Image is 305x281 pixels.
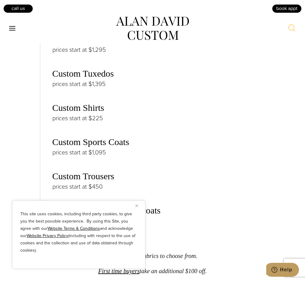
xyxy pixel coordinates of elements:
[52,147,265,157] p: prices start at $1,095
[52,137,129,147] a: Custom Sports Coats
[3,4,33,13] a: Call Us
[284,21,299,36] button: View Search Form
[116,17,189,40] img: alan david custom
[52,103,104,113] a: Custom Shirts
[266,263,299,278] iframe: Opens a widget where you can chat to one of our agents
[52,79,265,89] p: prices start at $1,395
[52,205,265,216] h3: Custom &
[52,68,114,79] a: Custom Tuxedos
[40,248,265,263] p: Thousands of fabrics to choose from.
[20,210,137,254] p: This site uses cookies, including third party cookies, to give you the best possible experience. ...
[135,202,143,209] button: Close
[48,225,100,232] a: Website Terms & Conditions
[52,216,265,226] p: prices start at $1,700
[272,4,302,13] a: book appt
[52,182,265,191] p: prices start at $450
[52,45,265,55] p: prices start at $1,295
[27,233,68,239] a: Website Privacy Policy
[6,23,19,34] button: Open menu
[40,263,265,279] p: take an additional $100 off.
[52,171,114,181] a: Custom Trousers
[135,204,138,207] img: Close
[52,34,101,45] a: Custom Suits
[98,268,140,274] a: First time buyers
[52,113,265,123] p: prices start at $225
